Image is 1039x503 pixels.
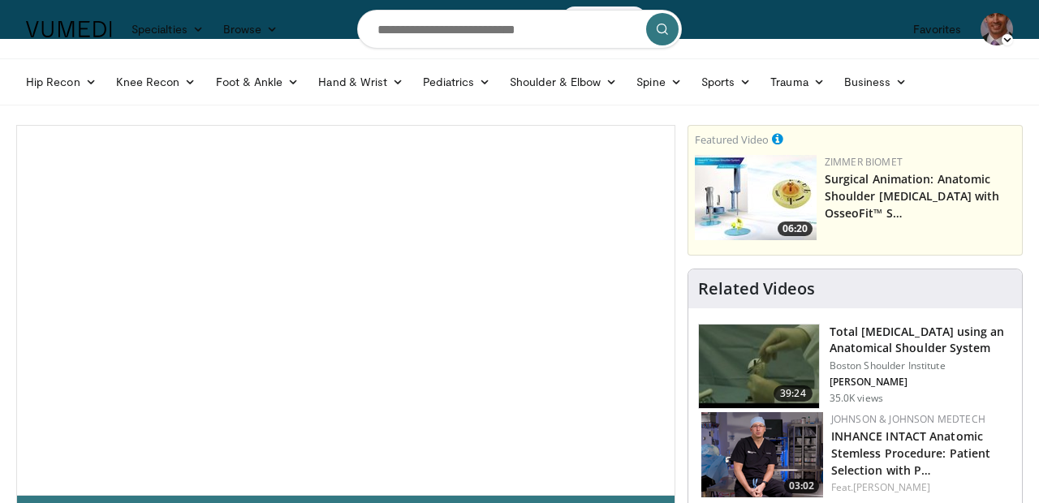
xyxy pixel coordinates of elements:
[106,66,206,98] a: Knee Recon
[784,479,819,493] span: 03:02
[701,412,823,497] img: 8c9576da-f4c2-4ad1-9140-eee6262daa56.png.150x105_q85_crop-smart_upscale.png
[698,324,1012,410] a: 39:24 Total [MEDICAL_DATA] using an Anatomical Shoulder System Boston Shoulder Institute [PERSON_...
[761,66,834,98] a: Trauma
[831,412,985,426] a: Johnson & Johnson MedTech
[701,412,823,497] a: 03:02
[16,66,106,98] a: Hip Recon
[627,66,691,98] a: Spine
[830,376,1012,389] p: [PERSON_NAME]
[778,221,813,236] span: 06:20
[825,171,1000,221] a: Surgical Animation: Anatomic Shoulder [MEDICAL_DATA] with OsseoFit™ S…
[692,66,761,98] a: Sports
[825,155,903,169] a: Zimmer Biomet
[831,428,991,478] a: INHANCE INTACT Anatomic Stemless Procedure: Patient Selection with P…
[698,279,815,299] h4: Related Videos
[774,385,813,402] span: 39:24
[17,126,675,496] video-js: Video Player
[695,132,769,147] small: Featured Video
[308,66,413,98] a: Hand & Wrist
[830,359,1012,372] p: Boston Shoulder Institute
[699,325,819,409] img: 38824_0000_3.png.150x105_q85_crop-smart_upscale.jpg
[853,480,930,494] a: [PERSON_NAME]
[26,21,112,37] img: VuMedi Logo
[122,13,213,45] a: Specialties
[357,10,682,49] input: Search topics, interventions
[831,480,1009,495] div: Feat.
[413,66,500,98] a: Pediatrics
[830,392,883,405] p: 35.0K views
[903,13,971,45] a: Favorites
[206,66,309,98] a: Foot & Ankle
[834,66,917,98] a: Business
[830,324,1012,356] h3: Total [MEDICAL_DATA] using an Anatomical Shoulder System
[695,155,817,240] img: 84e7f812-2061-4fff-86f6-cdff29f66ef4.150x105_q85_crop-smart_upscale.jpg
[981,13,1013,45] img: Avatar
[500,66,627,98] a: Shoulder & Elbow
[695,155,817,240] a: 06:20
[213,13,288,45] a: Browse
